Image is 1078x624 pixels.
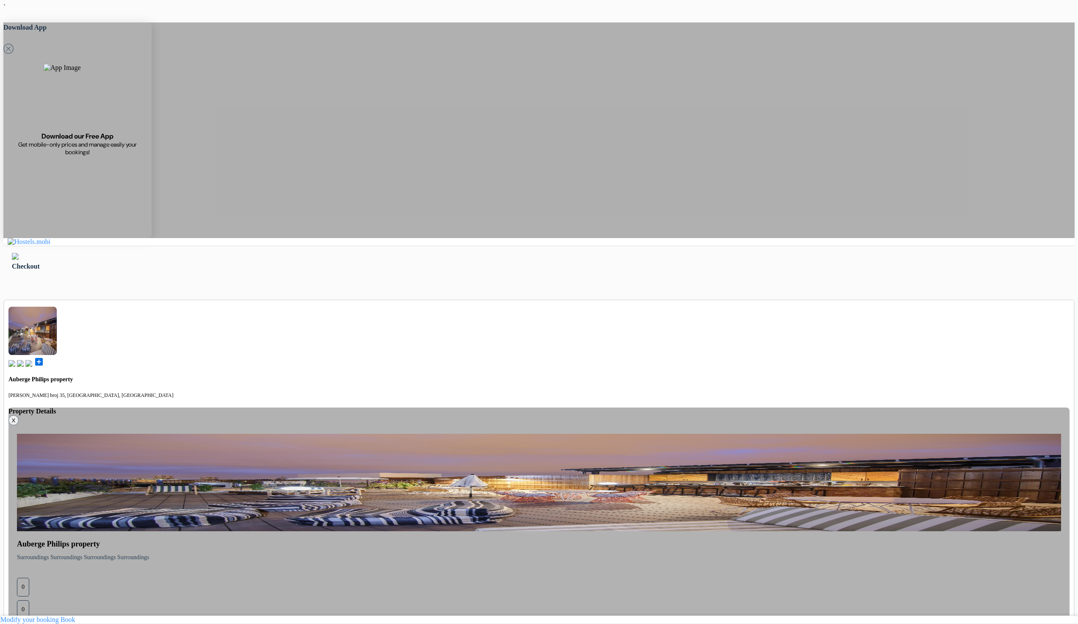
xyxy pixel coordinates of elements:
[8,392,173,398] small: [PERSON_NAME] broj 35, [GEOGRAPHIC_DATA], [GEOGRAPHIC_DATA]
[25,360,32,367] img: truck.svg
[42,132,114,141] span: Download our Free App
[8,408,1070,415] h4: Property Details
[8,238,50,246] img: Hostels.mobi
[0,616,59,623] a: Modify your booking
[8,376,1070,383] h4: Auberge Philips property
[17,360,24,367] img: music.svg
[8,415,19,425] button: X
[8,360,15,367] img: book.svg
[12,263,40,270] span: Checkout
[61,616,75,623] a: Book
[34,357,44,367] span: add_box
[3,22,152,33] h5: Download App
[17,540,1061,549] h4: Auberge Philips property
[17,554,149,560] span: Surroundings Surroundings Surroundings Surroundings
[13,141,142,156] span: Get mobile-only prices and manage easily your bookings!
[17,600,29,619] div: 0
[12,253,19,260] img: left_arrow.svg
[44,64,111,132] img: App Image
[34,361,44,368] a: add_box
[17,578,29,596] div: 0
[3,44,14,54] svg: Close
